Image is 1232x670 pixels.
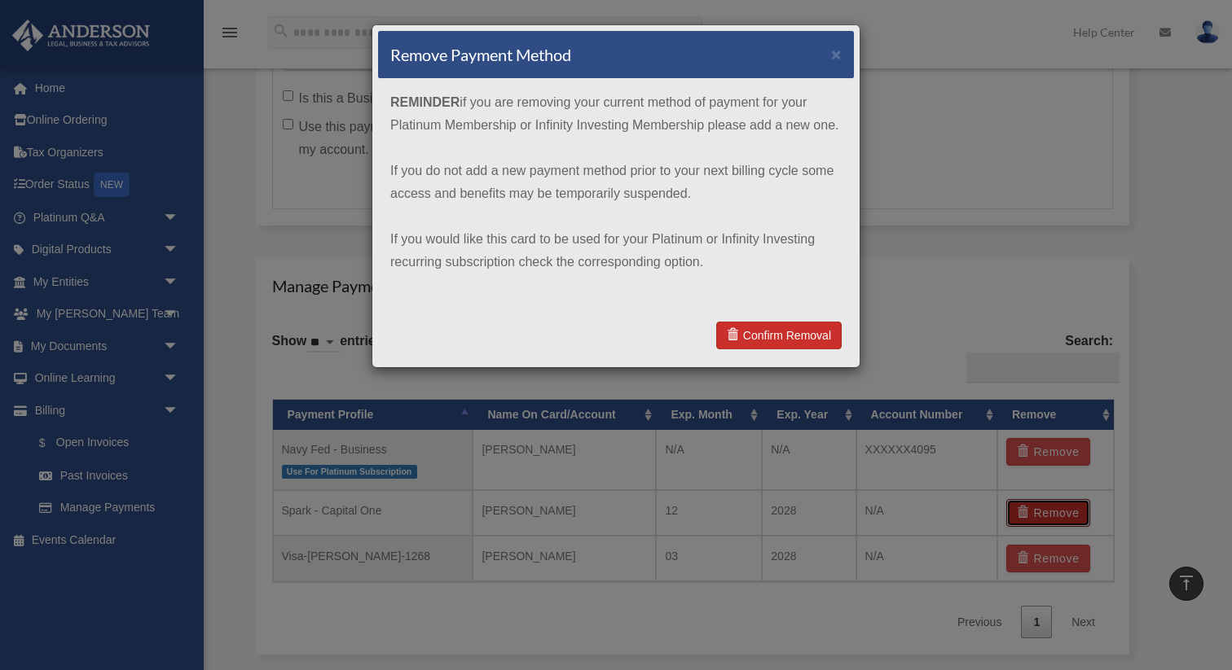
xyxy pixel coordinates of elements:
[390,160,842,205] p: If you do not add a new payment method prior to your next billing cycle some access and benefits ...
[390,43,571,66] h4: Remove Payment Method
[390,95,460,109] strong: REMINDER
[378,79,854,309] div: if you are removing your current method of payment for your Platinum Membership or Infinity Inves...
[831,46,842,63] button: ×
[390,228,842,274] p: If you would like this card to be used for your Platinum or Infinity Investing recurring subscrip...
[716,322,842,349] a: Confirm Removal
